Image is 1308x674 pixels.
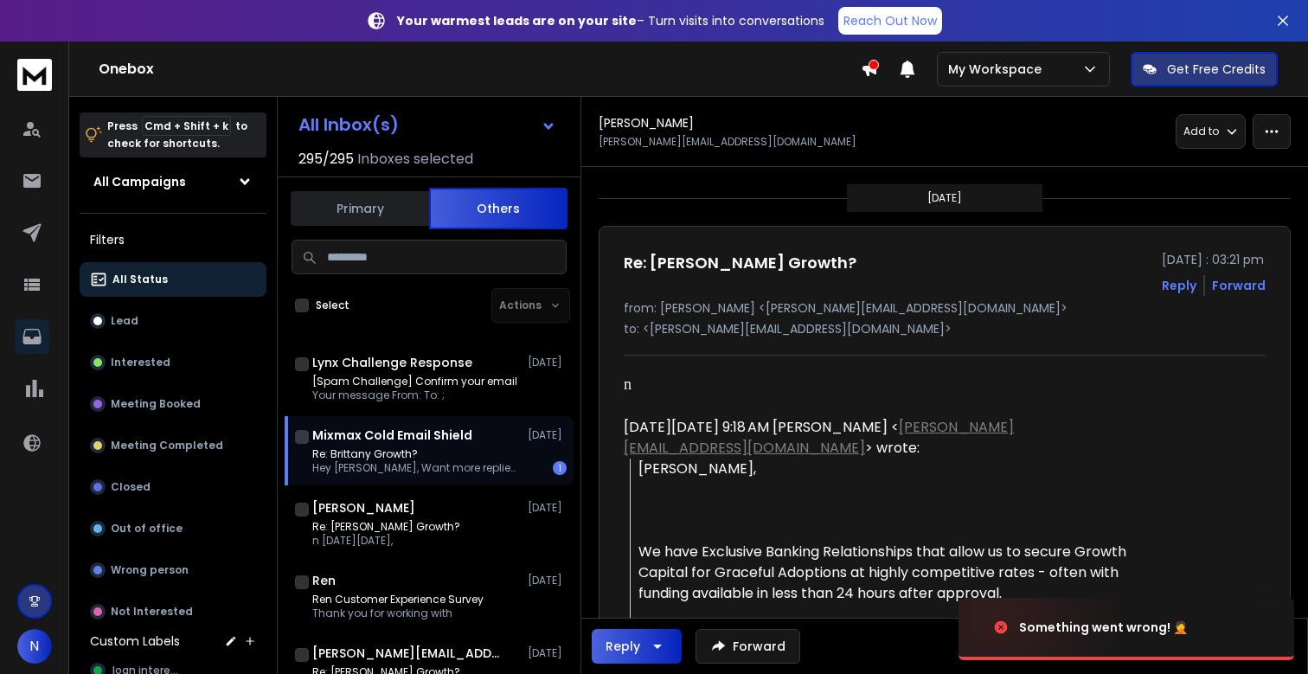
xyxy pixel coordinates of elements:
button: Wrong person [80,553,266,587]
button: Forward [696,629,800,664]
button: Others [429,188,567,229]
button: Lead [80,304,266,338]
button: Reply [1162,277,1196,294]
p: Get Free Credits [1167,61,1266,78]
h1: [PERSON_NAME][EMAIL_ADDRESS][DOMAIN_NAME] [312,645,503,662]
h1: [PERSON_NAME] [599,114,694,132]
h1: All Inbox(s) [298,116,399,133]
h1: Mixmax Cold Email Shield [312,427,472,444]
p: [DATE] [528,501,567,515]
p: Thank you for working with [312,607,484,620]
p: Hey [PERSON_NAME], Want more replies to [312,461,520,475]
div: [DATE][DATE] 9:18 AM [PERSON_NAME] < > wrote: [624,417,1129,459]
button: Meeting Booked [80,387,266,421]
button: Not Interested [80,594,266,629]
p: [DATE] [927,191,962,205]
p: Meeting Booked [111,397,201,411]
button: N [17,629,52,664]
span: Cmd + Shift + k [142,116,231,136]
button: Reply [592,629,682,664]
p: [DATE] [528,428,567,442]
p: Your message From: To: ; [312,388,517,402]
button: Meeting Completed [80,428,266,463]
p: from: [PERSON_NAME] <[PERSON_NAME][EMAIL_ADDRESS][DOMAIN_NAME]> [624,299,1266,317]
p: [DATE] [528,574,567,587]
button: Interested [80,345,266,380]
p: [DATE] [528,646,567,660]
div: Something went wrong! 🤦 [1019,619,1188,636]
h1: Lynx Challenge Response [312,354,472,371]
img: logo [17,59,52,91]
p: Re: [PERSON_NAME] Growth? [312,520,460,534]
h3: Filters [80,228,266,252]
a: Reach Out Now [838,7,942,35]
h3: Inboxes selected [357,149,473,170]
p: [PERSON_NAME][EMAIL_ADDRESS][DOMAIN_NAME] [599,135,856,149]
h1: Re: [PERSON_NAME] Growth? [624,251,856,275]
p: Closed [111,480,151,494]
h3: Custom Labels [90,632,180,650]
button: All Campaigns [80,164,266,199]
button: Closed [80,470,266,504]
img: image [959,581,1132,674]
p: Not Interested [111,605,193,619]
p: [DATE] : 03:21 pm [1162,251,1266,268]
p: Out of office [111,522,183,536]
p: Press to check for shortcuts. [107,118,247,152]
button: Get Free Credits [1131,52,1278,87]
p: Lead [111,314,138,328]
strong: Your warmest leads are on your site [397,12,637,29]
div: Forward [1212,277,1266,294]
p: My Workspace [948,61,1048,78]
p: Wrong person [111,563,189,577]
p: n [DATE][DATE], [312,534,460,548]
span: 295 / 295 [298,149,354,170]
p: [Spam Challenge] Confirm your email [312,375,517,388]
button: All Status [80,262,266,297]
p: Add to [1183,125,1219,138]
button: Primary [291,189,429,228]
p: Reach Out Now [843,12,937,29]
h1: All Campaigns [93,173,186,190]
p: Ren Customer Experience Survey [312,593,484,607]
p: Meeting Completed [111,439,223,453]
button: All Inbox(s) [285,107,570,142]
div: 1 [553,461,567,475]
h1: [PERSON_NAME] [312,499,415,517]
button: Out of office [80,511,266,546]
h1: Onebox [99,59,861,80]
p: – Turn visits into conversations [397,12,824,29]
div: n [624,373,1129,396]
h1: Ren [312,572,336,589]
a: [PERSON_NAME][EMAIL_ADDRESS][DOMAIN_NAME] [624,417,1014,458]
p: Re: Brittany Growth? [312,447,520,461]
p: All Status [112,273,168,286]
p: Interested [111,356,170,369]
div: Reply [606,638,640,655]
p: [DATE] [528,356,567,369]
label: Select [316,298,349,312]
p: to: <[PERSON_NAME][EMAIL_ADDRESS][DOMAIN_NAME]> [624,320,1266,337]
